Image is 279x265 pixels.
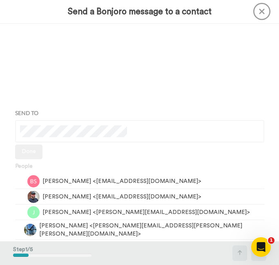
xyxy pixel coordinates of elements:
span: 1 [268,237,275,244]
img: a7efa8b4-7359-429e-a4d4-ae70dd77e934.jpg [27,191,40,203]
div: [PERSON_NAME] <[EMAIL_ADDRESS][DOMAIN_NAME]> [42,193,201,201]
div: [PERSON_NAME] <[PERSON_NAME][EMAIL_ADDRESS][PERSON_NAME][PERSON_NAME][DOMAIN_NAME]> [39,222,264,238]
div: Step 1 / 5 [9,241,96,265]
div: [PERSON_NAME] <[PERSON_NAME][EMAIL_ADDRESS][DOMAIN_NAME]> [42,208,250,216]
img: aa7eb625-f359-456b-a29e-38ef560bdd5b.jpg [24,224,36,236]
div: [PERSON_NAME] <[EMAIL_ADDRESS][DOMAIN_NAME]> [42,177,201,185]
img: bs.png [27,175,40,187]
img: j.png [27,206,40,218]
button: Done [15,145,42,159]
h3: Send a Bonjoro message to a contact [68,7,212,16]
iframe: Intercom live chat [251,237,271,257]
h4: Send To [15,110,264,116]
h5: People [15,163,264,169]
